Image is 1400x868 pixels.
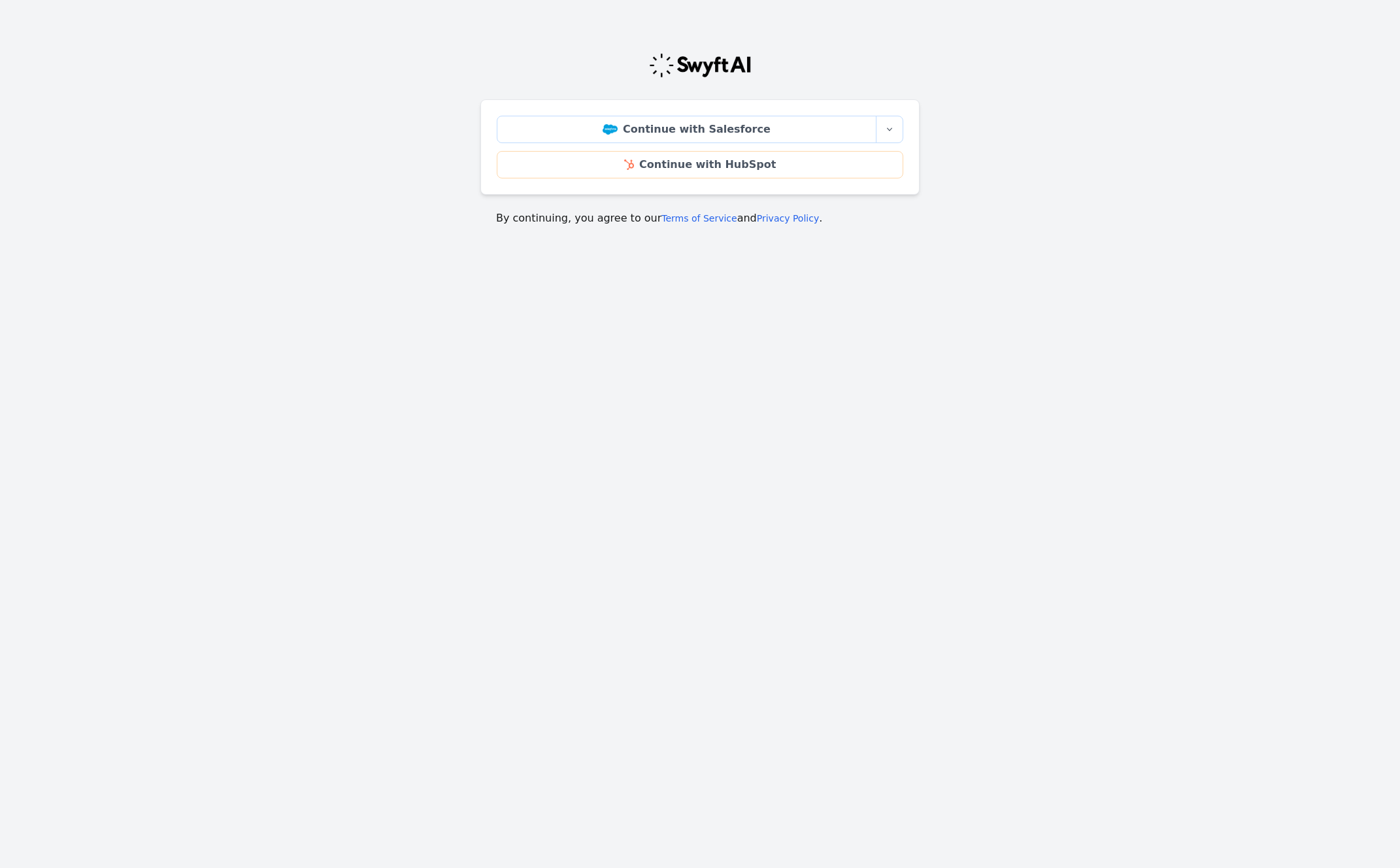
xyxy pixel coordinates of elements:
[496,210,904,226] p: By continuing, you agree to our and .
[603,124,618,135] img: Salesforce
[648,52,752,78] img: Swyft Logo
[497,116,876,143] a: Continue with Salesforce
[757,213,819,224] a: Privacy Policy
[661,213,737,224] a: Terms of Service
[497,151,903,178] a: Continue with HubSpot
[624,159,634,170] img: HubSpot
